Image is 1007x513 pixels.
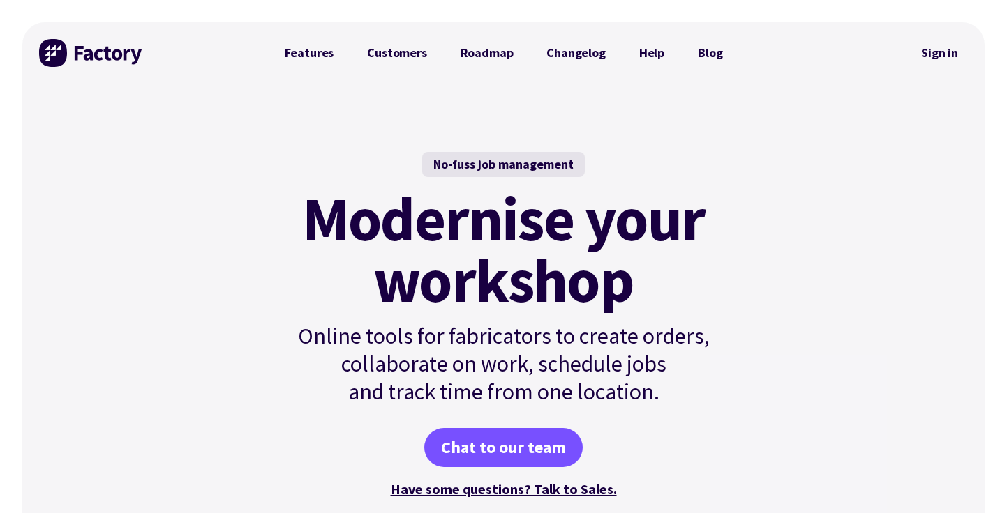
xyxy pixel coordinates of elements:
[268,39,351,67] a: Features
[302,188,705,311] mark: Modernise your workshop
[350,39,443,67] a: Customers
[268,39,740,67] nav: Primary Navigation
[391,480,617,498] a: Have some questions? Talk to Sales.
[422,152,585,177] div: No-fuss job management
[530,39,622,67] a: Changelog
[424,428,583,467] a: Chat to our team
[911,37,968,69] nav: Secondary Navigation
[911,37,968,69] a: Sign in
[444,39,530,67] a: Roadmap
[39,39,144,67] img: Factory
[622,39,681,67] a: Help
[268,322,740,406] p: Online tools for fabricators to create orders, collaborate on work, schedule jobs and track time ...
[681,39,739,67] a: Blog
